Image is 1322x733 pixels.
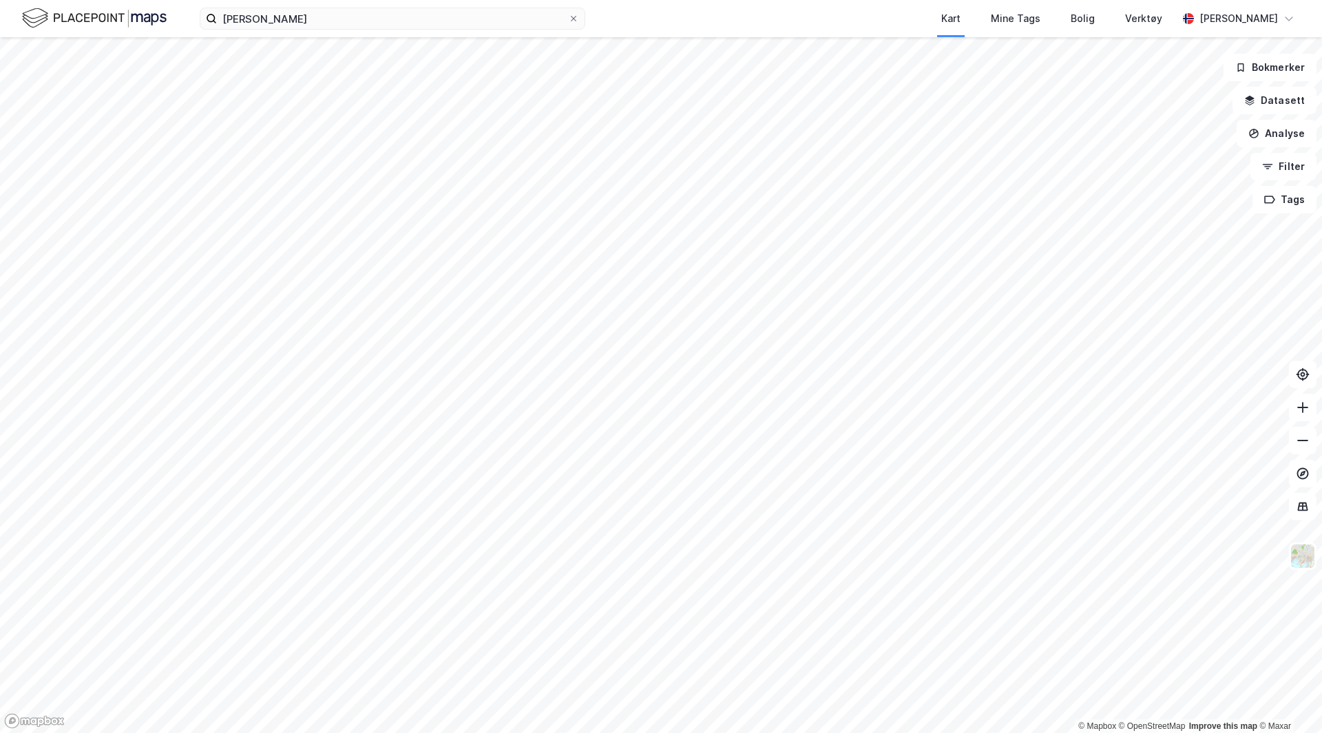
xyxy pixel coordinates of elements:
a: Improve this map [1189,721,1257,731]
div: [PERSON_NAME] [1199,10,1278,27]
div: Kontrollprogram for chat [1253,667,1322,733]
button: Tags [1252,186,1316,213]
div: Bolig [1071,10,1095,27]
a: Mapbox [1078,721,1116,731]
button: Datasett [1232,87,1316,114]
button: Analyse [1237,120,1316,147]
div: Verktøy [1125,10,1162,27]
img: Z [1290,543,1316,569]
iframe: Chat Widget [1253,667,1322,733]
input: Søk på adresse, matrikkel, gårdeiere, leietakere eller personer [217,8,568,29]
a: OpenStreetMap [1119,721,1186,731]
button: Filter [1250,153,1316,180]
img: logo.f888ab2527a4732fd821a326f86c7f29.svg [22,6,167,30]
div: Kart [941,10,961,27]
a: Mapbox homepage [4,713,65,729]
button: Bokmerker [1224,54,1316,81]
div: Mine Tags [991,10,1040,27]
